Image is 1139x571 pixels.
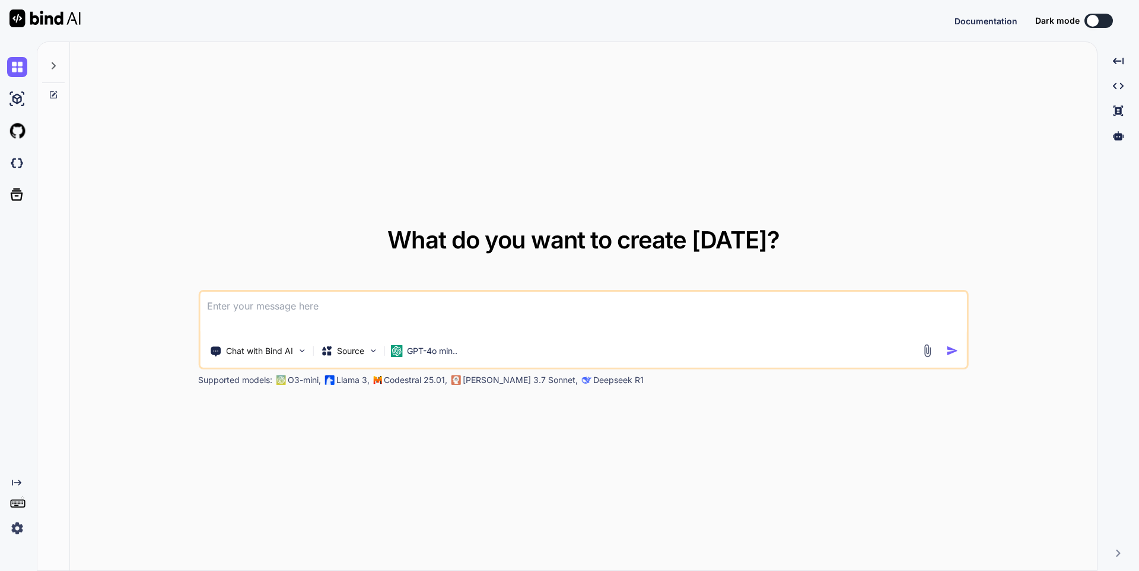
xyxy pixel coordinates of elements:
[955,15,1017,27] button: Documentation
[297,346,307,356] img: Pick Tools
[955,16,1017,26] span: Documentation
[407,345,457,357] p: GPT-4o min..
[384,374,447,386] p: Codestral 25.01,
[198,374,272,386] p: Supported models:
[7,121,27,141] img: githubLight
[7,89,27,109] img: ai-studio
[390,345,402,357] img: GPT-4o mini
[7,57,27,77] img: chat
[9,9,81,27] img: Bind AI
[226,345,293,357] p: Chat with Bind AI
[1035,15,1080,27] span: Dark mode
[581,375,591,385] img: claude
[593,374,644,386] p: Deepseek R1
[387,225,780,254] span: What do you want to create [DATE]?
[288,374,321,386] p: O3-mini,
[7,153,27,173] img: darkCloudIdeIcon
[946,344,959,357] img: icon
[451,375,460,385] img: claude
[921,344,934,358] img: attachment
[337,345,364,357] p: Source
[324,375,334,385] img: Llama2
[336,374,370,386] p: Llama 3,
[276,375,285,385] img: GPT-4
[463,374,578,386] p: [PERSON_NAME] 3.7 Sonnet,
[368,346,378,356] img: Pick Models
[373,376,381,384] img: Mistral-AI
[7,518,27,538] img: settings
